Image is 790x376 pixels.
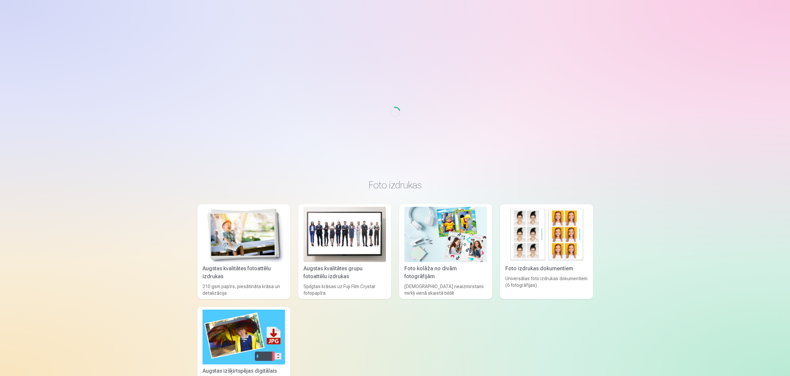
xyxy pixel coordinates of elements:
[197,204,290,299] a: Augstas kvalitātes fotoattēlu izdrukasAugstas kvalitātes fotoattēlu izdrukas210 gsm papīrs, piesā...
[203,310,285,365] img: Augstas izšķirtspējas digitālais fotoattēls JPG formātā
[200,283,288,296] div: 210 gsm papīrs, piesātināta krāsa un detalizācija
[303,207,386,262] img: Augstas kvalitātes grupu fotoattēlu izdrukas
[503,265,590,273] div: Foto izdrukas dokumentiem
[402,265,490,281] div: Foto kolāža no divām fotogrāfijām
[301,283,389,296] div: Spilgtas krāsas uz Fuji Film Crystal fotopapīra
[402,283,490,296] div: [DEMOGRAPHIC_DATA] neaizmirstami mirkļi vienā skaistā bildē
[404,207,487,262] img: Foto kolāža no divām fotogrāfijām
[399,204,492,299] a: Foto kolāža no divām fotogrāfijāmFoto kolāža no divām fotogrāfijām[DEMOGRAPHIC_DATA] neaizmirstam...
[503,275,590,296] div: Universālas foto izdrukas dokumentiem (6 fotogrāfijas)
[505,207,588,262] img: Foto izdrukas dokumentiem
[500,204,593,299] a: Foto izdrukas dokumentiemFoto izdrukas dokumentiemUniversālas foto izdrukas dokumentiem (6 fotogr...
[301,265,389,281] div: Augstas kvalitātes grupu fotoattēlu izdrukas
[298,204,391,299] a: Augstas kvalitātes grupu fotoattēlu izdrukasAugstas kvalitātes grupu fotoattēlu izdrukasSpilgtas ...
[200,265,288,281] div: Augstas kvalitātes fotoattēlu izdrukas
[203,207,285,262] img: Augstas kvalitātes fotoattēlu izdrukas
[203,179,588,191] h3: Foto izdrukas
